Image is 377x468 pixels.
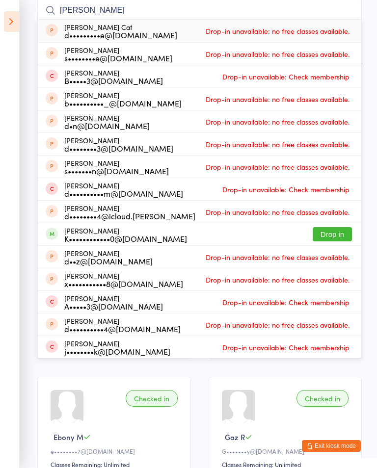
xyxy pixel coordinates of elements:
div: [PERSON_NAME] [64,159,169,175]
div: G•••••••y@[DOMAIN_NAME] [222,447,352,455]
span: Drop-in unavailable: no free classes available. [203,92,352,106]
div: [PERSON_NAME] [64,339,170,355]
div: [PERSON_NAME] [64,272,183,287]
div: s••••••••e@[DOMAIN_NAME] [64,54,172,62]
div: [PERSON_NAME] [64,136,173,152]
div: s•••••••n@[DOMAIN_NAME] [64,167,169,175]
span: Drop-in unavailable: no free classes available. [203,317,352,332]
span: Drop-in unavailable: no free classes available. [203,250,352,264]
div: e••••••••7@[DOMAIN_NAME] [51,447,181,455]
div: d••z@[DOMAIN_NAME] [64,257,153,265]
div: d•••••••••e@[DOMAIN_NAME] [64,31,177,39]
div: [PERSON_NAME] [64,91,182,107]
button: Exit kiosk mode [302,440,361,452]
div: A•••••3@[DOMAIN_NAME] [64,302,163,310]
div: [PERSON_NAME] [64,114,150,130]
div: [PERSON_NAME] [64,294,163,310]
div: K••••••••••••0@[DOMAIN_NAME] [64,234,187,242]
button: Drop in [313,227,352,241]
span: Gaz R [225,432,245,442]
span: Drop-in unavailable: no free classes available. [203,24,352,38]
div: Checked in [296,390,349,407]
div: [PERSON_NAME] [64,317,181,333]
span: Drop-in unavailable: Check membership [220,69,352,84]
div: d••••••••3@[DOMAIN_NAME] [64,144,173,152]
div: [PERSON_NAME] [64,204,195,220]
span: Drop-in unavailable: no free classes available. [203,205,352,219]
div: [PERSON_NAME] [64,249,153,265]
div: d•n@[DOMAIN_NAME] [64,122,150,130]
div: Checked in [126,390,178,407]
div: [PERSON_NAME] [64,69,163,84]
span: Drop-in unavailable: Check membership [220,295,352,310]
div: d••••••••••m@[DOMAIN_NAME] [64,189,183,197]
span: Ebony M [54,432,83,442]
div: [PERSON_NAME] [64,46,172,62]
div: B•••••3@[DOMAIN_NAME] [64,77,163,84]
div: d••••••••••4@[DOMAIN_NAME] [64,325,181,333]
span: Drop-in unavailable: no free classes available. [203,137,352,152]
span: Drop-in unavailable: no free classes available. [203,114,352,129]
div: [PERSON_NAME] [64,227,187,242]
span: Drop-in unavailable: no free classes available. [203,272,352,287]
span: Drop-in unavailable: Check membership [220,340,352,355]
div: [PERSON_NAME] [64,182,183,197]
span: Drop-in unavailable: no free classes available. [203,159,352,174]
div: b••••••••••_@[DOMAIN_NAME] [64,99,182,107]
span: Drop-in unavailable: no free classes available. [203,47,352,61]
div: [PERSON_NAME] Cat [64,23,177,39]
div: d••••••••4@icloud.[PERSON_NAME] [64,212,195,220]
span: Drop-in unavailable: Check membership [220,182,352,197]
div: x•••••••••••8@[DOMAIN_NAME] [64,280,183,287]
div: j••••••••k@[DOMAIN_NAME] [64,347,170,355]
